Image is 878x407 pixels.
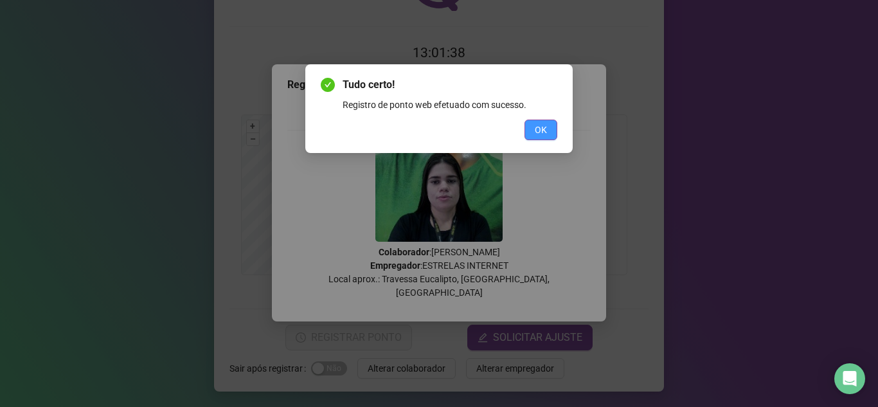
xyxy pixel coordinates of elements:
[343,98,557,112] div: Registro de ponto web efetuado com sucesso.
[524,120,557,140] button: OK
[535,123,547,137] span: OK
[343,77,557,93] span: Tudo certo!
[321,78,335,92] span: check-circle
[834,363,865,394] div: Open Intercom Messenger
